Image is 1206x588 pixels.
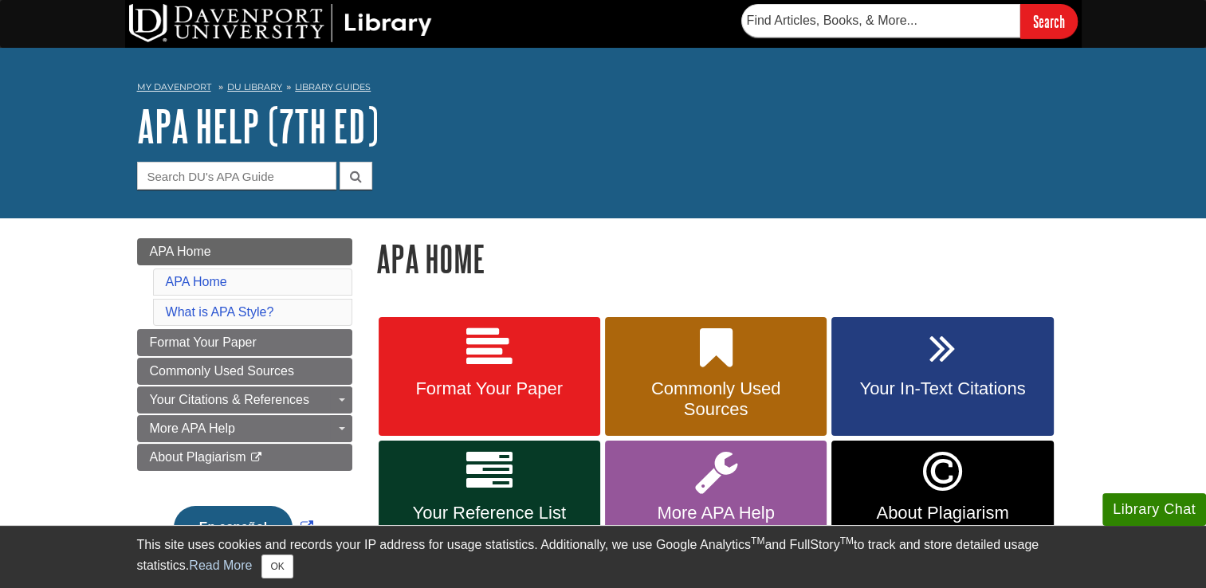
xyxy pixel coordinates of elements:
[150,364,294,378] span: Commonly Used Sources
[137,238,352,265] a: APA Home
[150,421,235,435] span: More APA Help
[376,238,1070,279] h1: APA Home
[170,520,317,534] a: Link opens in new window
[1020,4,1078,38] input: Search
[843,503,1041,523] span: About Plagiarism
[843,378,1041,399] span: Your In-Text Citations
[617,503,815,523] span: More APA Help
[137,329,352,356] a: Format Your Paper
[150,450,246,464] span: About Plagiarism
[137,101,379,151] a: APA Help (7th Ed)
[137,535,1070,578] div: This site uses cookies and records your IP address for usage statistics. Additionally, we use Goo...
[137,386,352,414] a: Your Citations & References
[391,378,588,399] span: Format Your Paper
[605,441,827,563] a: More APA Help
[150,393,309,406] span: Your Citations & References
[379,441,600,563] a: Your Reference List
[605,317,827,437] a: Commonly Used Sources
[137,358,352,385] a: Commonly Used Sources
[137,238,352,576] div: Guide Page Menu
[174,506,293,549] button: En español
[741,4,1078,38] form: Searches DU Library's articles, books, and more
[150,335,257,349] span: Format Your Paper
[617,378,815,420] span: Commonly Used Sources
[751,535,764,547] sup: TM
[166,275,227,288] a: APA Home
[295,81,371,92] a: Library Guides
[840,535,854,547] sup: TM
[227,81,282,92] a: DU Library
[261,555,293,578] button: Close
[137,76,1070,102] nav: breadcrumb
[189,559,252,572] a: Read More
[137,444,352,471] a: About Plagiarism
[391,503,588,523] span: Your Reference List
[831,317,1053,437] a: Your In-Text Citations
[137,415,352,442] a: More APA Help
[1102,493,1206,526] button: Library Chat
[249,453,263,463] i: This link opens in a new window
[137,80,211,94] a: My Davenport
[137,162,336,190] input: Search DU's APA Guide
[166,305,274,319] a: What is APA Style?
[741,4,1020,37] input: Find Articles, Books, & More...
[129,4,432,42] img: DU Library
[379,317,600,437] a: Format Your Paper
[831,441,1053,563] a: Link opens in new window
[150,245,211,258] span: APA Home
